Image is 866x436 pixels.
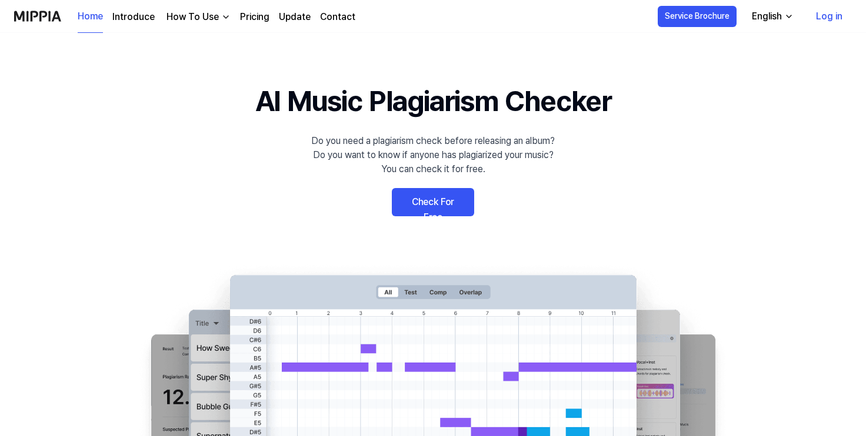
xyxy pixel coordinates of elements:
[392,188,474,216] a: Check For Free
[240,10,269,24] a: Pricing
[221,12,231,22] img: down
[255,80,611,122] h1: AI Music Plagiarism Checker
[658,6,737,27] button: Service Brochure
[78,1,103,33] a: Home
[164,10,231,24] button: How To Use
[279,10,311,24] a: Update
[164,10,221,24] div: How To Use
[750,9,784,24] div: English
[320,10,355,24] a: Contact
[742,5,801,28] button: English
[311,134,555,176] div: Do you need a plagiarism check before releasing an album? Do you want to know if anyone has plagi...
[112,10,155,24] a: Introduce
